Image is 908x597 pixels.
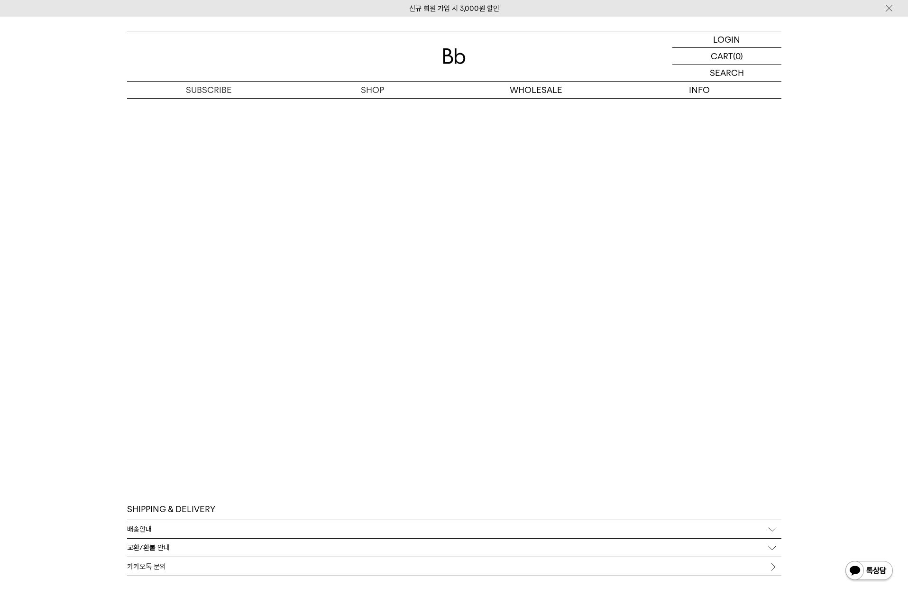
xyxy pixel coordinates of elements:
p: 교환/환불 안내 [127,543,170,552]
p: CART [711,48,733,64]
p: LOGIN [713,31,740,47]
h3: SHIPPING & DELIVERY [127,504,215,515]
a: 신규 회원 가입 시 3,000원 할인 [409,4,499,13]
p: WHOLESALE [454,82,618,98]
p: INFO [618,82,781,98]
a: CART (0) [672,48,781,64]
a: 카카오톡 문의 [127,557,781,576]
span: 카카오톡 문의 [127,562,166,571]
a: SUBSCRIBE [127,82,291,98]
a: LOGIN [672,31,781,48]
p: SEARCH [710,64,744,81]
img: 카카오톡 채널 1:1 채팅 버튼 [844,560,894,583]
p: (0) [733,48,743,64]
a: SHOP [291,82,454,98]
img: 로고 [443,48,466,64]
p: 배송안내 [127,525,152,533]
